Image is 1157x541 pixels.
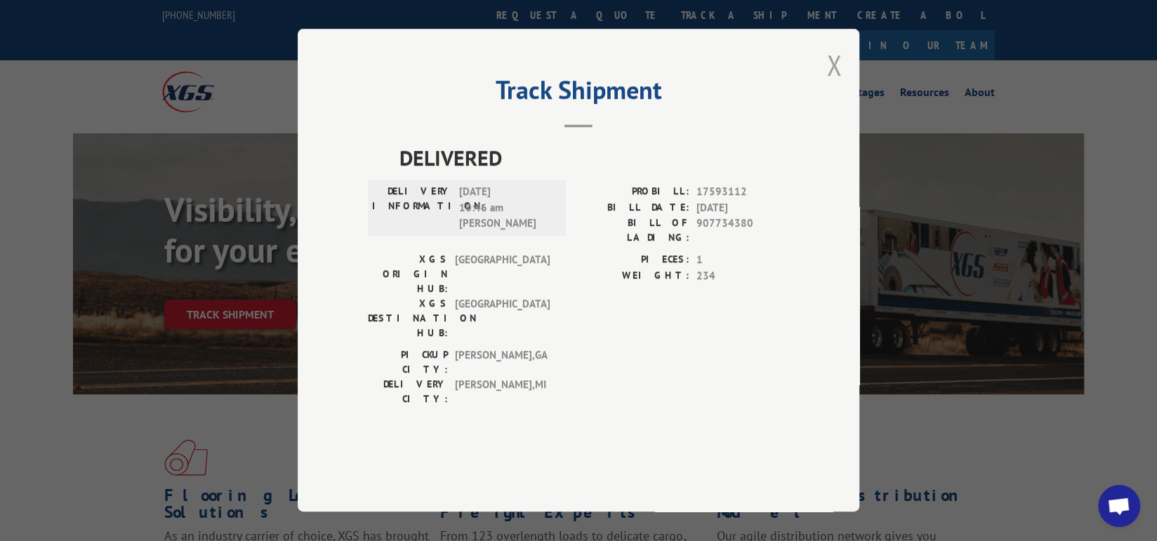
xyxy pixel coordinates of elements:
label: DELIVERY INFORMATION: [372,185,451,232]
span: 1 [696,253,789,269]
span: [PERSON_NAME] , GA [454,348,549,378]
label: XGS ORIGIN HUB: [368,253,447,297]
label: XGS DESTINATION HUB: [368,297,447,341]
div: Open chat [1098,485,1140,527]
h2: Track Shipment [368,80,789,107]
span: 907734380 [696,216,789,246]
span: [DATE] 10:46 am [PERSON_NAME] [458,185,553,232]
span: [DATE] [696,200,789,216]
span: DELIVERED [399,142,789,174]
label: WEIGHT: [578,268,689,284]
label: PICKUP CITY: [368,348,447,378]
label: BILL OF LADING: [578,216,689,246]
span: [GEOGRAPHIC_DATA] [454,253,549,297]
span: [PERSON_NAME] , MI [454,378,549,407]
label: PIECES: [578,253,689,269]
span: 234 [696,268,789,284]
span: [GEOGRAPHIC_DATA] [454,297,549,341]
label: PROBILL: [578,185,689,201]
label: BILL DATE: [578,200,689,216]
label: DELIVERY CITY: [368,378,447,407]
span: 17593112 [696,185,789,201]
button: Close modal [826,46,842,84]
